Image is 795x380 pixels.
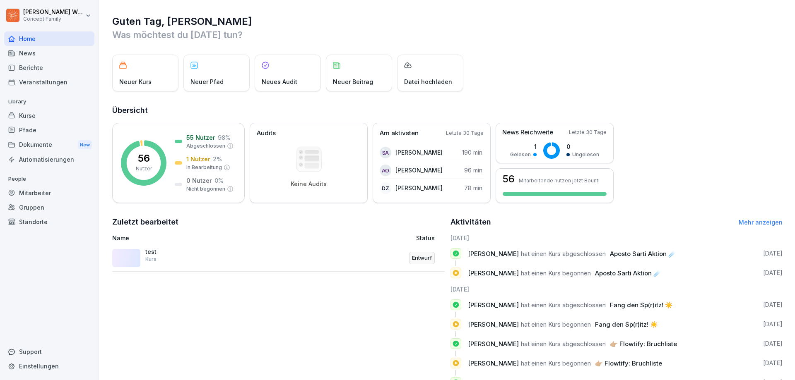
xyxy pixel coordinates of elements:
[521,340,606,348] span: hat einen Kurs abgeschlossen
[380,147,391,158] div: SA
[763,249,783,258] p: [DATE]
[595,269,661,277] span: Aposto Sarti Aktion ☄️
[595,320,658,328] span: Fang den Sp(r)itz! ☀️
[4,95,94,108] p: Library
[380,129,419,138] p: Am aktivsten
[186,142,225,150] p: Abgeschlossen
[521,320,591,328] span: hat einen Kurs begonnen
[136,165,152,172] p: Nutzer
[395,184,443,192] p: [PERSON_NAME]
[186,185,225,193] p: Nicht begonnen
[468,269,519,277] span: [PERSON_NAME]
[186,164,222,171] p: In Bearbeitung
[468,301,519,309] span: [PERSON_NAME]
[112,216,445,228] h2: Zuletzt bearbeitet
[569,129,607,136] p: Letzte 30 Tage
[4,108,94,123] a: Kurse
[112,28,783,41] p: Was möchtest du [DATE] tun?
[763,269,783,277] p: [DATE]
[395,148,443,157] p: [PERSON_NAME]
[112,105,783,116] h2: Übersicht
[4,60,94,75] a: Berichte
[468,250,519,258] span: [PERSON_NAME]
[510,151,531,158] p: Gelesen
[4,137,94,153] div: Dokumente
[119,77,152,86] p: Neuer Kurs
[763,320,783,328] p: [DATE]
[186,176,212,185] p: 0 Nutzer
[464,166,484,174] p: 96 min.
[763,339,783,348] p: [DATE]
[450,216,491,228] h2: Aktivitäten
[333,77,373,86] p: Neuer Beitrag
[4,137,94,153] a: DokumenteNew
[446,129,484,137] p: Letzte 30 Tage
[404,77,452,86] p: Datei hochladen
[4,186,94,200] a: Mitarbeiter
[214,176,224,185] p: 0 %
[4,31,94,46] a: Home
[503,174,515,184] h3: 56
[502,128,553,137] p: News Reichweite
[521,269,591,277] span: hat einen Kurs begonnen
[4,172,94,186] p: People
[468,340,519,348] span: [PERSON_NAME]
[380,165,391,176] div: AO
[4,215,94,229] a: Standorte
[213,155,222,163] p: 2 %
[763,359,783,367] p: [DATE]
[519,177,600,184] p: Mitarbeitende nutzen jetzt Bounti
[4,123,94,137] a: Pfade
[145,256,157,263] p: Kurs
[4,152,94,167] a: Automatisierungen
[4,46,94,60] a: News
[450,234,783,242] h6: [DATE]
[468,359,519,367] span: [PERSON_NAME]
[380,182,391,194] div: DZ
[763,301,783,309] p: [DATE]
[78,140,92,150] div: New
[257,129,276,138] p: Audits
[186,133,215,142] p: 55 Nutzer
[395,166,443,174] p: [PERSON_NAME]
[521,250,606,258] span: hat einen Kurs abgeschlossen
[595,359,662,367] span: 👉🏼 Flowtify: Bruchliste
[190,77,224,86] p: Neuer Pfad
[262,77,297,86] p: Neues Audit
[610,340,677,348] span: 👉🏼 Flowtify: Bruchliste
[462,148,484,157] p: 190 min.
[739,219,783,226] a: Mehr anzeigen
[186,155,210,163] p: 1 Nutzer
[468,320,519,328] span: [PERSON_NAME]
[4,200,94,215] a: Gruppen
[138,153,150,163] p: 56
[450,285,783,294] h6: [DATE]
[112,245,445,272] a: testKursEntwurf
[112,234,320,242] p: Name
[145,248,228,256] p: test
[23,16,84,22] p: Concept Family
[4,359,94,373] a: Einstellungen
[521,359,591,367] span: hat einen Kurs begonnen
[416,234,435,242] p: Status
[112,15,783,28] h1: Guten Tag, [PERSON_NAME]
[610,301,673,309] span: Fang den Sp(r)itz! ☀️
[412,254,432,262] p: Entwurf
[566,142,599,151] p: 0
[23,9,84,16] p: [PERSON_NAME] Weichsel
[610,250,676,258] span: Aposto Sarti Aktion ☄️
[218,133,231,142] p: 98 %
[4,75,94,89] a: Veranstaltungen
[4,344,94,359] div: Support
